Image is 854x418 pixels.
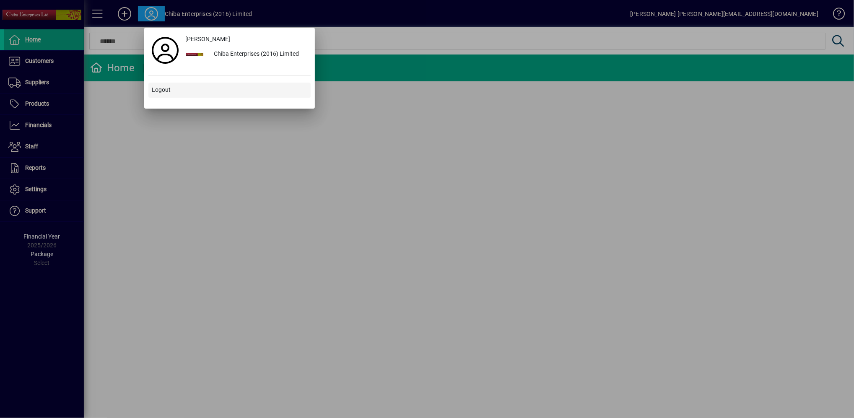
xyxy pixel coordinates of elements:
[152,86,171,94] span: Logout
[148,43,182,58] a: Profile
[182,47,311,62] button: Chiba Enterprises (2016) Limited
[185,35,230,44] span: [PERSON_NAME]
[182,32,311,47] a: [PERSON_NAME]
[148,83,311,98] button: Logout
[208,47,311,62] div: Chiba Enterprises (2016) Limited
